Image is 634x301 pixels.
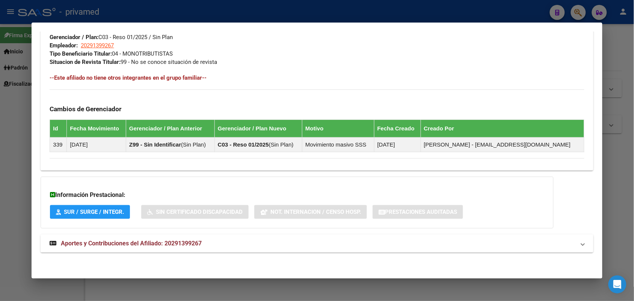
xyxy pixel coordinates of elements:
[61,240,202,247] span: Aportes y Contribuciones del Afiliado: 20291399267
[385,209,457,216] span: Prestaciones Auditadas
[183,141,204,148] span: Sin Plan
[50,34,98,41] strong: Gerenciador / Plan:
[41,234,593,253] mat-expansion-panel-header: Aportes y Contribuciones del Afiliado: 20291399267
[302,120,374,138] th: Motivo
[50,120,67,138] th: Id
[608,275,626,293] div: Open Intercom Messenger
[271,141,292,148] span: Sin Plan
[214,138,302,152] td: ( )
[50,59,217,65] span: 99 - No se conoce situación de revista
[50,205,130,219] button: SUR / SURGE / INTEGR.
[218,141,269,148] strong: C03 - Reso 01/2025
[373,205,463,219] button: Prestaciones Auditadas
[50,105,584,113] h3: Cambios de Gerenciador
[421,120,584,138] th: Creado Por
[50,59,121,65] strong: Situacion de Revista Titular:
[214,120,302,138] th: Gerenciador / Plan Nuevo
[50,191,544,200] h3: Información Prestacional:
[421,138,584,152] td: [PERSON_NAME] - [EMAIL_ADDRESS][DOMAIN_NAME]
[374,138,421,152] td: [DATE]
[67,120,126,138] th: Fecha Movimiento
[141,205,249,219] button: Sin Certificado Discapacidad
[156,209,243,216] span: Sin Certificado Discapacidad
[50,138,67,152] td: 339
[302,138,374,152] td: Movimiento masivo SSS
[126,138,214,152] td: ( )
[374,120,421,138] th: Fecha Creado
[50,50,112,57] strong: Tipo Beneficiario Titular:
[270,209,361,216] span: Not. Internacion / Censo Hosp.
[67,138,126,152] td: [DATE]
[126,120,214,138] th: Gerenciador / Plan Anterior
[254,205,367,219] button: Not. Internacion / Censo Hosp.
[64,209,124,216] span: SUR / SURGE / INTEGR.
[81,42,114,49] span: 20291399267
[129,141,181,148] strong: Z99 - Sin Identificar
[50,34,173,41] span: C03 - Reso 01/2025 / Sin Plan
[50,50,173,57] span: 04 - MONOTRIBUTISTAS
[50,74,584,82] h4: --Este afiliado no tiene otros integrantes en el grupo familiar--
[50,42,78,49] strong: Empleador:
